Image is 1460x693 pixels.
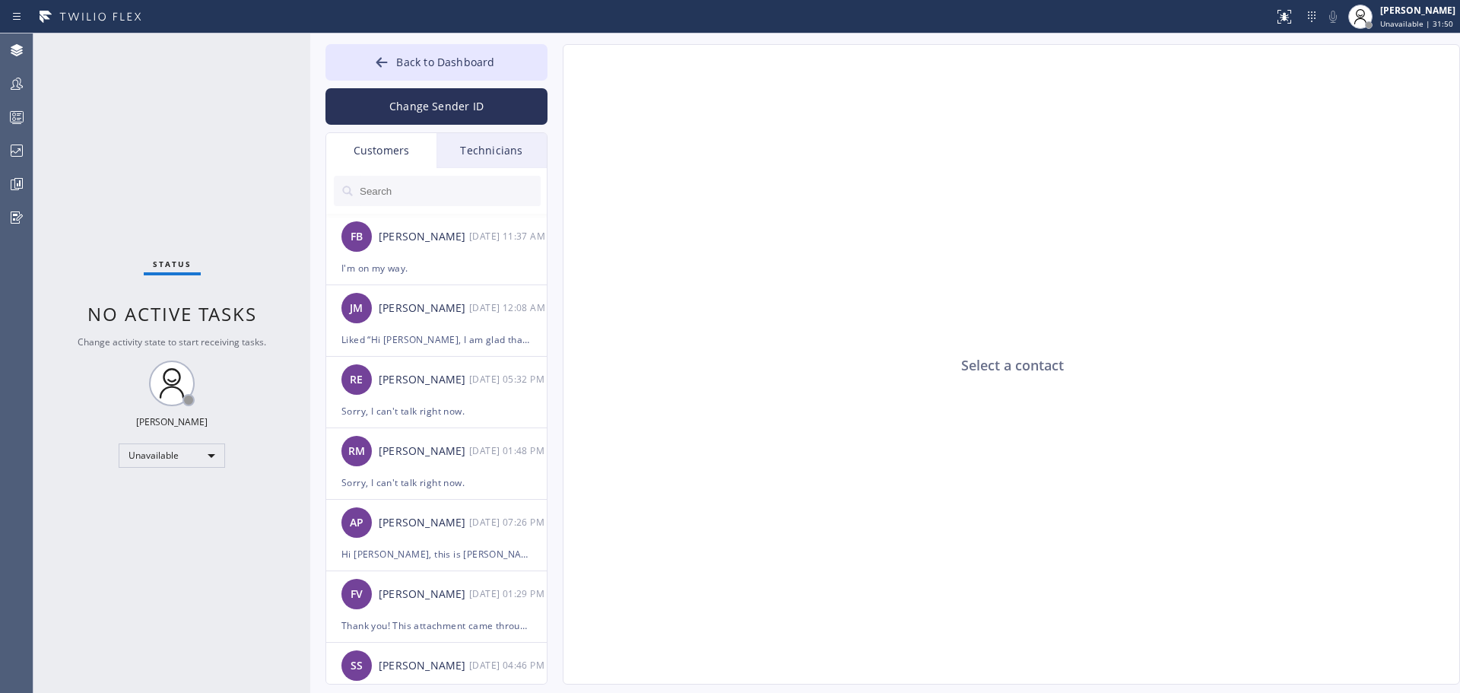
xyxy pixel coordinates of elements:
[351,586,363,603] span: FV
[341,617,532,634] div: Thank you! This attachment came through clearly :)
[326,133,436,168] div: Customers
[153,259,192,269] span: Status
[350,371,363,389] span: RE
[379,443,469,460] div: [PERSON_NAME]
[469,656,548,674] div: 09/08/2025 9:46 AM
[469,513,548,531] div: 09/14/2025 9:26 AM
[469,299,548,316] div: 09/16/2025 9:08 AM
[78,335,266,348] span: Change activity state to start receiving tasks.
[348,443,365,460] span: RM
[341,474,532,491] div: Sorry, I can't talk right now.
[379,586,469,603] div: [PERSON_NAME]
[469,585,548,602] div: 09/11/2025 9:29 AM
[350,300,363,317] span: JM
[351,228,363,246] span: FB
[469,227,548,245] div: 09/18/2025 9:37 AM
[325,44,547,81] button: Back to Dashboard
[379,371,469,389] div: [PERSON_NAME]
[379,228,469,246] div: [PERSON_NAME]
[358,176,541,206] input: Search
[436,133,547,168] div: Technicians
[351,657,363,675] span: SS
[350,514,363,532] span: AP
[379,657,469,675] div: [PERSON_NAME]
[119,443,225,468] div: Unavailable
[136,415,208,428] div: [PERSON_NAME]
[1380,4,1455,17] div: [PERSON_NAME]
[379,300,469,317] div: [PERSON_NAME]
[341,331,532,348] div: Liked “Hi [PERSON_NAME], I am glad that the office could help with verifying that your subscripti...
[379,514,469,532] div: [PERSON_NAME]
[1380,18,1453,29] span: Unavailable | 31:50
[87,301,257,326] span: No active tasks
[1322,6,1344,27] button: Mute
[396,55,494,69] span: Back to Dashboard
[341,259,532,277] div: I'm on my way.
[341,545,532,563] div: Hi [PERSON_NAME], this is [PERSON_NAME]. i got a message from you about an application that i did...
[469,370,548,388] div: 09/15/2025 9:32 AM
[325,88,547,125] button: Change Sender ID
[341,402,532,420] div: Sorry, I can't talk right now.
[469,442,548,459] div: 09/15/2025 9:48 AM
